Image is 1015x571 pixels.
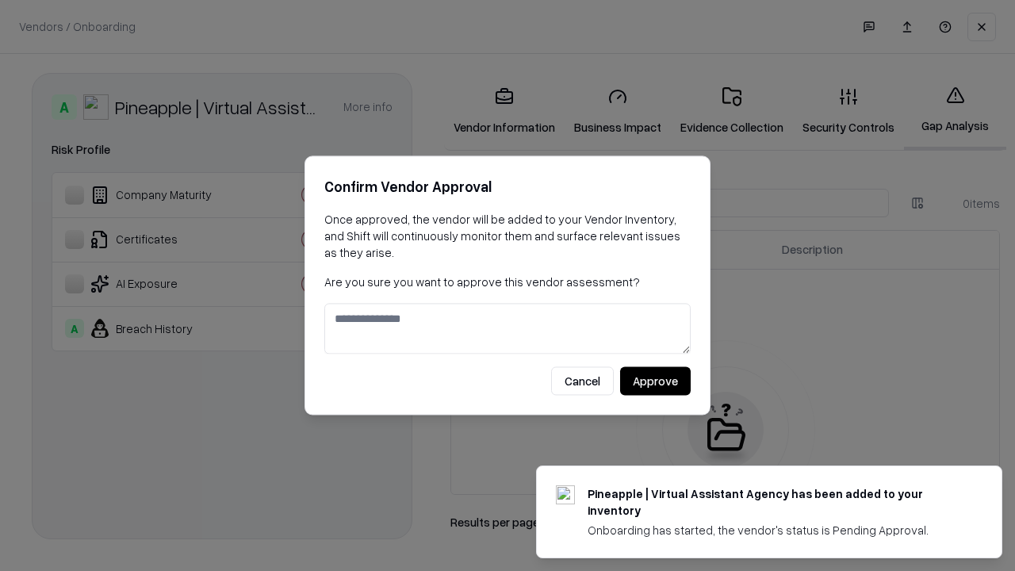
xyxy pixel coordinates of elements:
div: Onboarding has started, the vendor's status is Pending Approval. [588,522,963,538]
div: Pineapple | Virtual Assistant Agency has been added to your inventory [588,485,963,519]
h2: Confirm Vendor Approval [324,175,691,198]
p: Once approved, the vendor will be added to your Vendor Inventory, and Shift will continuously mon... [324,211,691,261]
p: Are you sure you want to approve this vendor assessment? [324,274,691,290]
img: trypineapple.com [556,485,575,504]
button: Cancel [551,367,614,396]
button: Approve [620,367,691,396]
